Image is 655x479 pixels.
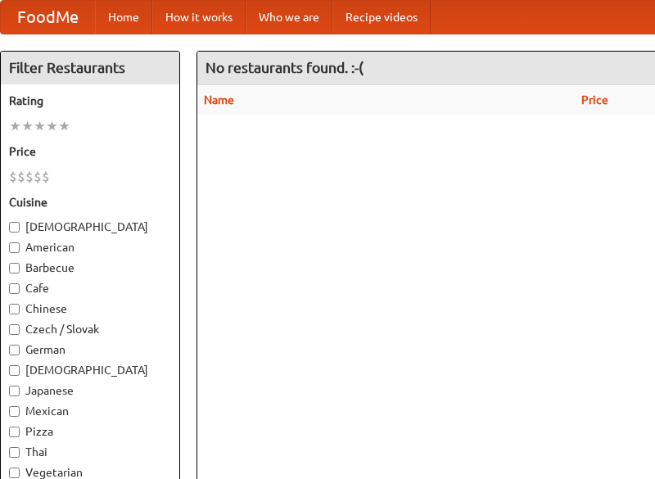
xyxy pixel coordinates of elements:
input: American [9,242,20,253]
label: American [9,239,171,255]
li: ★ [34,117,46,135]
li: ★ [46,117,58,135]
a: Who we are [246,1,332,34]
a: How it works [152,1,246,34]
h5: Cuisine [9,194,171,210]
li: $ [17,168,25,186]
input: German [9,345,20,355]
a: FoodMe [1,1,95,34]
label: Pizza [9,423,171,440]
li: ★ [9,117,21,135]
li: ★ [58,117,70,135]
h4: Filter Restaurants [1,52,179,84]
h5: Rating [9,93,171,109]
a: Recipe videos [332,1,431,34]
li: $ [42,168,50,186]
a: Name [204,93,234,106]
input: Japanese [9,386,20,396]
input: Vegetarian [9,468,20,478]
li: $ [34,168,42,186]
label: [DEMOGRAPHIC_DATA] [9,219,171,235]
li: $ [9,168,17,186]
li: $ [25,168,34,186]
label: Cafe [9,280,171,296]
label: Mexican [9,403,171,419]
ng-pluralize: No restaurants found. :-( [206,60,364,75]
label: Barbecue [9,260,171,276]
label: Chinese [9,301,171,317]
a: Home [95,1,152,34]
input: Czech / Slovak [9,324,20,335]
label: German [9,341,171,358]
input: Pizza [9,427,20,437]
input: Chinese [9,304,20,314]
label: Czech / Slovak [9,321,171,337]
input: [DEMOGRAPHIC_DATA] [9,365,20,376]
h5: Price [9,143,171,160]
label: Japanese [9,382,171,399]
input: [DEMOGRAPHIC_DATA] [9,222,20,233]
a: Price [581,93,608,106]
input: Mexican [9,406,20,417]
label: Thai [9,444,171,460]
label: [DEMOGRAPHIC_DATA] [9,362,171,378]
input: Thai [9,447,20,458]
li: ★ [21,117,34,135]
input: Cafe [9,283,20,294]
input: Barbecue [9,263,20,273]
